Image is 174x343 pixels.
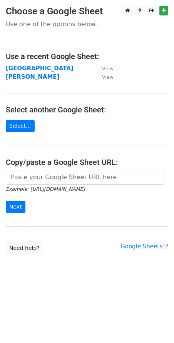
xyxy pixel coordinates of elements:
[6,73,59,80] a: [PERSON_NAME]
[102,74,114,80] small: View
[94,65,114,72] a: View
[6,6,168,17] h3: Choose a Google Sheet
[102,66,114,71] small: View
[6,170,164,185] input: Paste your Google Sheet URL here
[6,120,35,132] a: Select...
[6,20,168,28] p: Use one of the options below...
[94,73,114,80] a: View
[6,201,25,213] input: Next
[6,158,168,167] h4: Copy/paste a Google Sheet URL:
[6,52,168,61] h4: Use a recent Google Sheet:
[6,65,74,72] a: [GEOGRAPHIC_DATA]
[6,186,85,192] small: Example: [URL][DOMAIN_NAME]
[6,242,43,254] a: Need help?
[120,243,168,250] a: Google Sheets
[6,105,168,114] h4: Select another Google Sheet:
